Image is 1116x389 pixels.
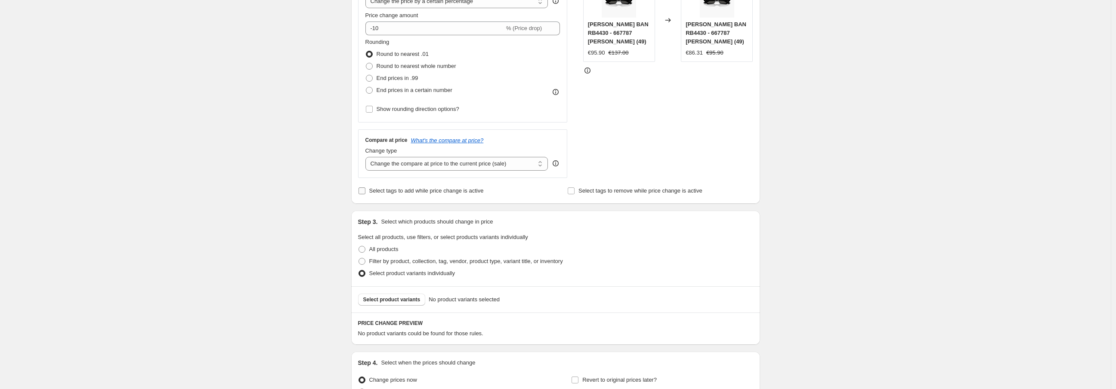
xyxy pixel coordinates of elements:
p: Select when the prices should change [381,358,475,367]
span: [PERSON_NAME] BAN RB4430 - 667787 [PERSON_NAME] (49) [686,21,746,45]
span: Rounding [365,39,390,45]
button: What's the compare at price? [411,137,484,144]
span: [PERSON_NAME] BAN RB4430 - 667787 [PERSON_NAME] (49) [588,21,649,45]
span: Change prices now [369,377,417,383]
button: Select product variants [358,294,426,306]
span: Select product variants individually [369,270,455,276]
span: End prices in a certain number [377,87,452,93]
span: Change type [365,147,397,154]
h6: PRICE CHANGE PREVIEW [358,320,753,327]
span: Select tags to remove while price change is active [578,187,702,194]
div: €86.31 [686,49,703,57]
div: €95.90 [588,49,605,57]
span: Select all products, use filters, or select products variants individually [358,234,528,240]
h2: Step 4. [358,358,378,367]
span: No product variants selected [429,295,500,304]
span: Show rounding direction options? [377,106,459,112]
span: End prices in .99 [377,75,418,81]
span: Filter by product, collection, tag, vendor, product type, variant title, or inventory [369,258,563,264]
input: -15 [365,21,504,35]
strike: €137.00 [609,49,629,57]
h3: Compare at price [365,137,408,144]
span: Price change amount [365,12,418,18]
div: help [551,159,560,168]
strike: €95.90 [706,49,723,57]
span: % (Price drop) [506,25,542,31]
h2: Step 3. [358,217,378,226]
p: Select which products should change in price [381,217,493,226]
span: Select product variants [363,296,420,303]
span: All products [369,246,399,252]
span: Round to nearest .01 [377,51,429,57]
span: No product variants could be found for those rules. [358,330,483,337]
span: Select tags to add while price change is active [369,187,484,194]
span: Round to nearest whole number [377,63,456,69]
span: Revert to original prices later? [582,377,657,383]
